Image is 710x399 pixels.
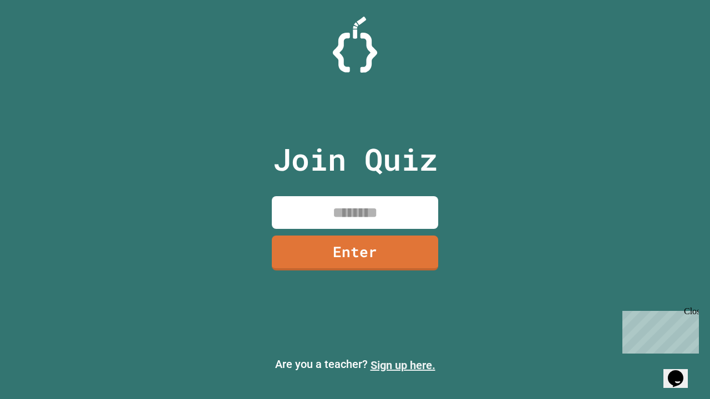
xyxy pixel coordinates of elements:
a: Enter [272,236,438,270]
a: Sign up here. [371,359,435,372]
div: Chat with us now!Close [4,4,77,70]
p: Join Quiz [273,136,438,182]
p: Are you a teacher? [9,356,701,374]
iframe: chat widget [618,306,699,354]
img: Logo.svg [333,17,377,73]
iframe: chat widget [663,355,699,388]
